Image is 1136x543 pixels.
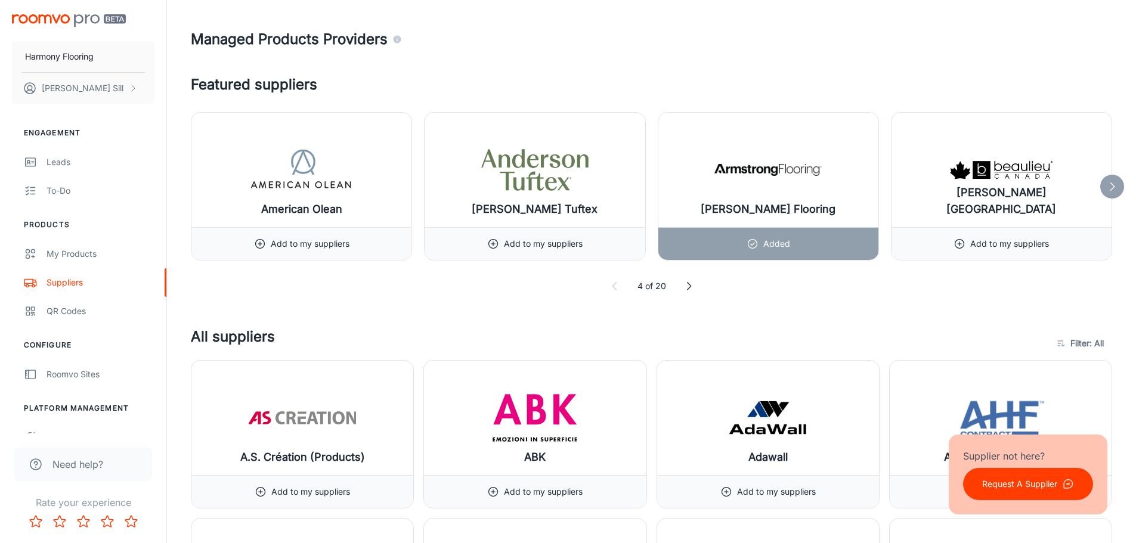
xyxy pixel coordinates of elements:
div: Leads [47,156,154,169]
button: Rate 3 star [72,510,95,533]
div: My Products [47,247,154,260]
span: : All [1089,336,1104,350]
img: AHF Contract Flooring [947,394,1054,442]
p: Rate your experience [10,495,157,510]
p: Add to my suppliers [504,237,583,250]
p: Harmony Flooring [25,50,94,63]
img: A.S. Création (Products) [249,394,356,442]
div: Agencies and suppliers who work with us to automatically identify the specific products you carry [392,29,402,50]
button: [PERSON_NAME] Sill [12,73,154,104]
h6: American Olean [261,201,342,218]
p: Supplier not here? [963,449,1093,463]
span: Need help? [52,457,103,471]
h6: A.S. Création (Products) [240,449,365,466]
img: Anderson Tuftex [481,146,589,194]
p: Add to my suppliers [737,485,816,498]
p: 4 of 20 [637,280,666,293]
h6: AHF Contract Flooring [944,449,1057,466]
div: Roomvo Sites [47,368,154,381]
img: American Olean [248,146,355,194]
p: [PERSON_NAME] Sill [42,82,123,95]
div: User Administration [47,431,154,444]
img: Beaulieu Canada [948,146,1055,194]
h4: All suppliers [191,326,1050,360]
img: Armstrong Flooring [714,146,822,194]
button: Rate 1 star [24,510,48,533]
p: Added [763,237,790,250]
h6: ABK [524,449,546,466]
div: Suppliers [47,276,154,289]
p: Add to my suppliers [271,485,350,498]
button: Request A Supplier [963,468,1093,500]
h6: [PERSON_NAME] Tuftex [472,201,598,218]
img: Adawall [714,394,822,442]
p: Request A Supplier [982,477,1057,491]
div: QR Codes [47,305,154,318]
h6: [PERSON_NAME] Flooring [701,201,835,218]
button: Harmony Flooring [12,41,154,72]
div: To-do [47,184,154,197]
button: Rate 5 star [119,510,143,533]
h4: Featured suppliers [191,74,1112,95]
button: Rate 4 star [95,510,119,533]
button: Rate 2 star [48,510,72,533]
p: Add to my suppliers [271,237,349,250]
h6: [PERSON_NAME] [GEOGRAPHIC_DATA] [901,184,1102,218]
img: ABK [481,394,589,442]
p: Add to my suppliers [970,237,1049,250]
img: Roomvo PRO Beta [12,14,126,27]
h6: Adawall [748,449,788,466]
p: Add to my suppliers [504,485,583,498]
h4: Managed Products Providers [191,29,1112,50]
span: Filter [1070,336,1104,350]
